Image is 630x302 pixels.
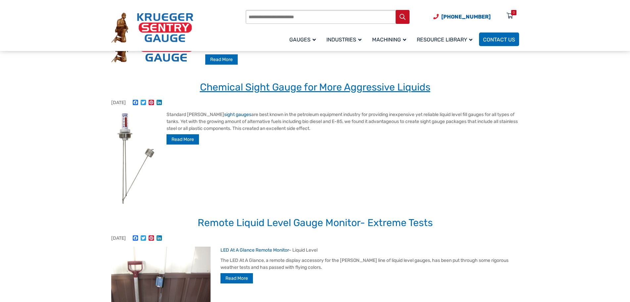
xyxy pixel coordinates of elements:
[139,100,147,106] a: Twitter
[111,111,519,132] p: Standard [PERSON_NAME] are best known in the petroleum equipment industry for providing inexpensi...
[220,247,289,253] a: LED At A Glance Remote Monitor
[111,111,157,206] img: Chemical Sight Gauge for More Aggressive Liquids
[139,235,147,242] a: Twitter
[111,257,519,271] p: The LED At A Glance, a remote display accessory for the [PERSON_NAME] line of liquid level gauges...
[368,31,413,47] a: Machining
[111,100,126,105] span: [DATE]
[155,235,163,242] a: LinkedIn
[417,36,472,43] span: Resource Library
[413,31,479,47] a: Resource Library
[205,54,238,65] a: Read More
[285,31,322,47] a: Gauges
[111,235,126,241] span: [DATE]
[224,112,251,117] a: sight gauges
[131,100,139,106] a: Facebook
[198,217,433,229] a: Remote Liquid Level Gauge Monitor- Extreme Tests
[483,36,515,43] span: Contact Us
[220,273,253,283] a: Read More
[167,134,199,145] a: Read More
[111,247,519,254] p: – Liquid Level
[433,13,491,21] a: Phone Number (920) 434-8860
[289,36,316,43] span: Gauges
[479,32,519,46] a: Contact Us
[513,10,515,15] div: 0
[147,235,155,242] a: Pinterest
[441,14,491,20] span: [PHONE_NUMBER]
[200,81,430,93] a: Chemical Sight Gauge for More Aggressive Liquids
[326,36,362,43] span: Industries
[372,36,406,43] span: Machining
[322,31,368,47] a: Industries
[131,235,139,242] a: Facebook
[147,100,155,106] a: Pinterest
[111,13,193,43] img: Krueger Sentry Gauge
[155,100,163,106] a: LinkedIn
